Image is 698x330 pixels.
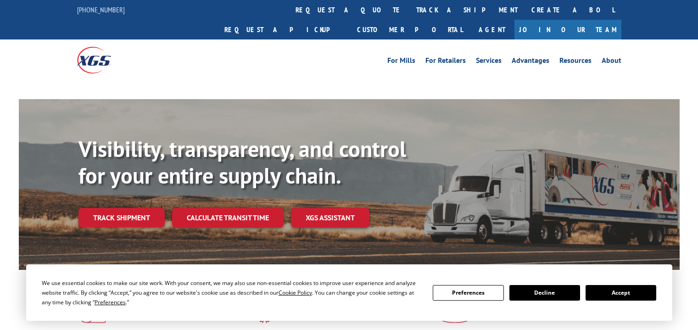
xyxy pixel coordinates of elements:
[602,57,621,67] a: About
[425,57,466,67] a: For Retailers
[218,20,350,39] a: Request a pickup
[42,278,422,307] div: We use essential cookies to make our site work. With your consent, we may also use non-essential ...
[172,208,284,228] a: Calculate transit time
[433,285,503,301] button: Preferences
[469,20,514,39] a: Agent
[514,20,621,39] a: Join Our Team
[476,57,502,67] a: Services
[26,264,672,321] div: Cookie Consent Prompt
[78,134,406,190] b: Visibility, transparency, and control for your entire supply chain.
[387,57,415,67] a: For Mills
[586,285,656,301] button: Accept
[291,208,369,228] a: XGS ASSISTANT
[559,57,592,67] a: Resources
[77,5,125,14] a: [PHONE_NUMBER]
[95,298,126,306] span: Preferences
[350,20,469,39] a: Customer Portal
[78,208,165,227] a: Track shipment
[279,289,312,296] span: Cookie Policy
[509,285,580,301] button: Decline
[512,57,549,67] a: Advantages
